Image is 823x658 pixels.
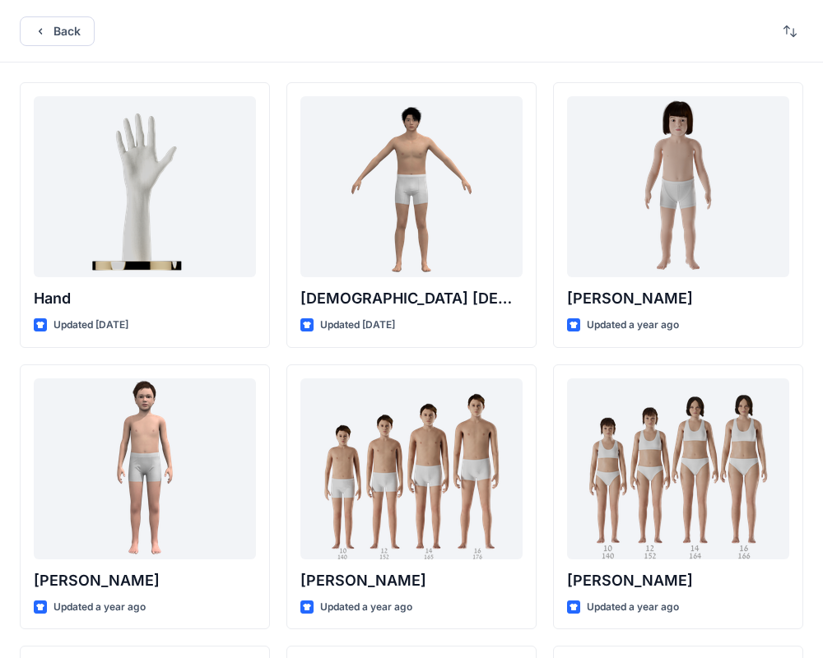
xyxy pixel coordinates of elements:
p: Updated a year ago [587,317,679,334]
p: [PERSON_NAME] [567,287,789,310]
button: Back [20,16,95,46]
p: Hand [34,287,256,310]
p: Updated a year ago [53,599,146,616]
p: [PERSON_NAME] [300,569,523,592]
a: Hand [34,96,256,277]
p: Updated a year ago [320,599,412,616]
a: Charlie [567,96,789,277]
p: [PERSON_NAME] [34,569,256,592]
a: Brandon [300,378,523,559]
p: [DEMOGRAPHIC_DATA] [DEMOGRAPHIC_DATA] [300,287,523,310]
a: Emil [34,378,256,559]
a: Brenda [567,378,789,559]
p: Updated a year ago [587,599,679,616]
p: Updated [DATE] [53,317,128,334]
p: [PERSON_NAME] [567,569,789,592]
p: Updated [DATE] [320,317,395,334]
a: Male Asian [300,96,523,277]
